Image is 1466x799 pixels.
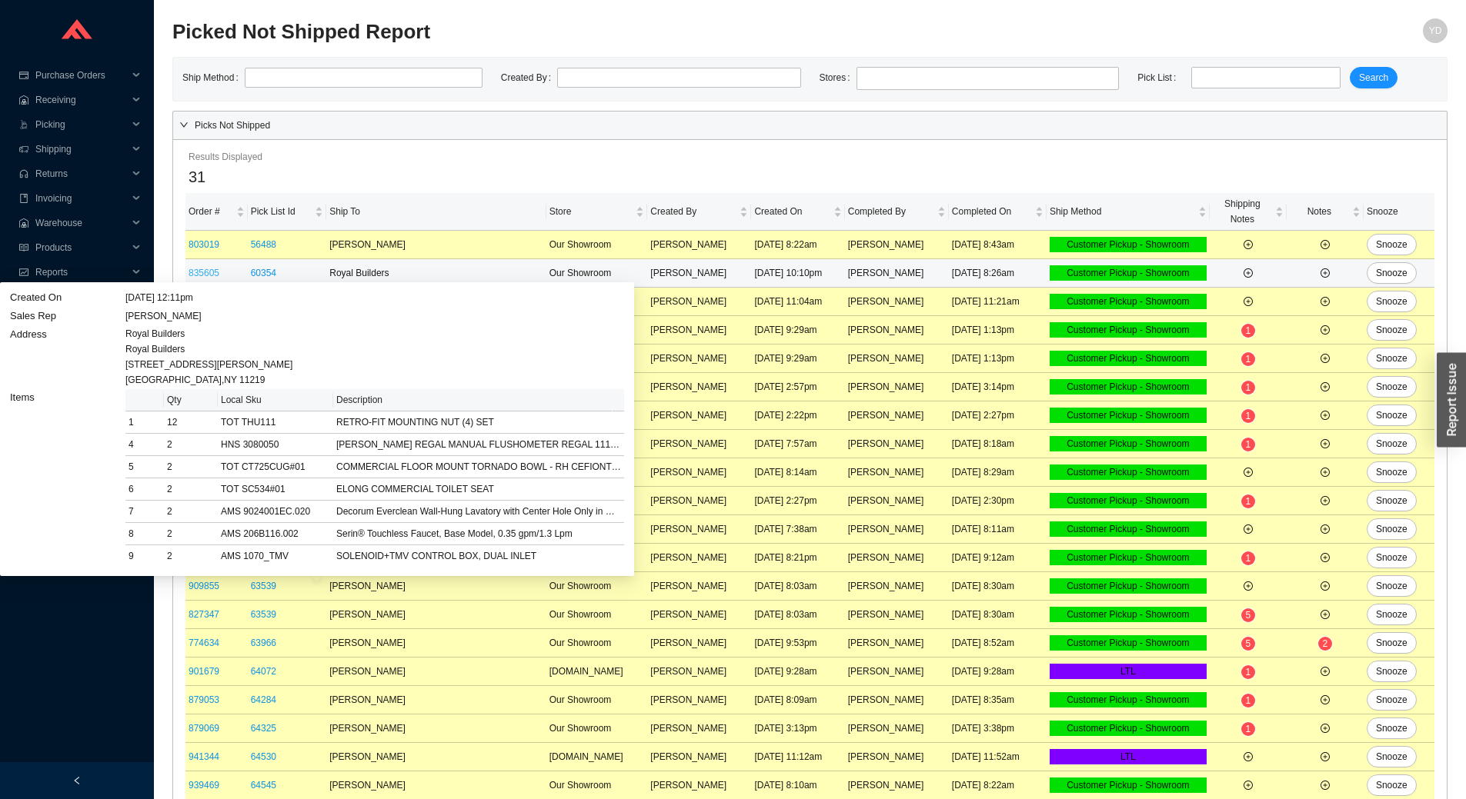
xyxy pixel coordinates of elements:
td: [PERSON_NAME] [845,487,949,515]
button: Snooze [1367,234,1417,255]
td: [PERSON_NAME] [845,259,949,288]
span: Snooze [1376,294,1408,309]
span: Invoicing [35,186,128,211]
div: Customer Pickup - Showroom [1050,351,1207,366]
td: [DATE] 8:26am [949,259,1047,288]
td: [DATE] 9:53pm [751,629,844,658]
td: [PERSON_NAME] [326,487,546,515]
button: Snooze [1367,433,1417,454]
td: [PERSON_NAME] [326,629,546,658]
button: Snooze [1367,661,1417,682]
span: 1 [1246,439,1251,450]
button: Snooze [1367,404,1417,426]
span: Snooze [1376,237,1408,252]
td: Our Showroom [546,601,648,629]
div: Customer Pickup - Showroom [1050,294,1207,309]
span: Snooze [1376,721,1408,736]
span: plus-circle [1321,610,1330,619]
td: [DATE] 2:27pm [751,487,844,515]
a: 64530 [251,751,276,762]
td: [PERSON_NAME] [647,686,751,714]
span: Snooze [1376,777,1408,793]
td: [PERSON_NAME] [647,458,751,487]
td: UNIVERSAL TILE [326,316,546,345]
td: [DATE] 1:13pm [949,316,1047,345]
span: plus-circle [1321,695,1330,704]
span: plus-circle [1321,354,1330,363]
a: 882349 [189,353,219,364]
span: Search [1359,70,1388,85]
div: Customer Pickup - Showroom [1050,408,1207,423]
div: Customer Pickup - Showroom [1050,322,1207,338]
td: [DATE] 8:03am [751,601,844,629]
td: [PERSON_NAME] [845,231,949,259]
td: Wholesale [546,430,648,458]
td: Our Showroom [546,288,648,316]
td: [PERSON_NAME] [647,345,751,373]
span: Snooze [1376,436,1408,451]
span: Completed By [848,204,934,219]
button: Snooze [1367,518,1417,540]
span: 1 [1246,354,1251,365]
div: Customer Pickup - Showroom [1050,464,1207,480]
a: 62384 [251,410,276,421]
button: Snooze [1367,461,1417,483]
th: Ship To [326,193,546,231]
td: [PERSON_NAME] [647,259,751,288]
a: 64284 [251,694,276,705]
a: 825621 [189,410,219,421]
span: Snooze [1376,521,1408,537]
button: Snooze [1367,632,1417,654]
a: 63966 [251,638,276,648]
td: [DATE] 2:57pm [751,373,844,401]
span: plus-circle [1321,382,1330,391]
a: 62724 [251,467,276,478]
span: Ship Method [1050,204,1195,219]
th: Pick List Id sortable [248,193,327,231]
td: Royal Builders [326,259,546,288]
span: plus-circle [1244,781,1253,790]
sup: 5 [1241,637,1256,651]
td: [DATE] 8:30am [949,601,1047,629]
span: Receiving [35,88,128,112]
span: plus-circle [1244,268,1253,278]
div: Customer Pickup - Showroom [1050,237,1207,252]
td: [PERSON_NAME] [845,572,949,601]
td: [PERSON_NAME] [326,401,546,430]
td: [PERSON_NAME] [647,288,751,316]
span: plus-circle [1244,524,1253,534]
span: Snooze [1376,578,1408,594]
div: Customer Pickup - Showroom [1050,436,1207,451]
label: Stores [820,67,857,88]
td: [DATE] 8:18am [949,430,1047,458]
span: Reports [35,260,128,285]
span: plus-circle [1321,667,1330,676]
td: [PERSON_NAME] [326,288,546,316]
span: Snooze [1376,379,1408,395]
span: read [18,243,29,252]
a: 879069 [189,723,219,734]
td: [DATE] 8:14am [751,458,844,487]
sup: 1 [1241,438,1256,451]
span: Warehouse [35,211,128,235]
td: [PERSON_NAME] [845,458,949,487]
td: [DATE] 7:38am [751,515,844,544]
span: Order # [189,204,233,219]
a: 62743 [251,495,276,506]
a: 62910 [251,524,276,534]
span: Created By [650,204,736,219]
a: 941344 [189,751,219,762]
span: Snooze [1376,493,1408,508]
span: 31 [189,168,205,185]
td: [PERSON_NAME] [845,288,949,316]
td: [PERSON_NAME] [647,515,751,544]
sup: 1 [1241,494,1256,508]
span: fund [18,268,29,277]
td: [DATE] 8:29am [949,458,1047,487]
button: Snooze [1367,717,1417,739]
td: Our Showroom [546,629,648,658]
label: Pick List [1137,67,1182,88]
span: plus-circle [1321,752,1330,761]
span: 1 [1246,496,1251,507]
span: setting [18,292,29,301]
